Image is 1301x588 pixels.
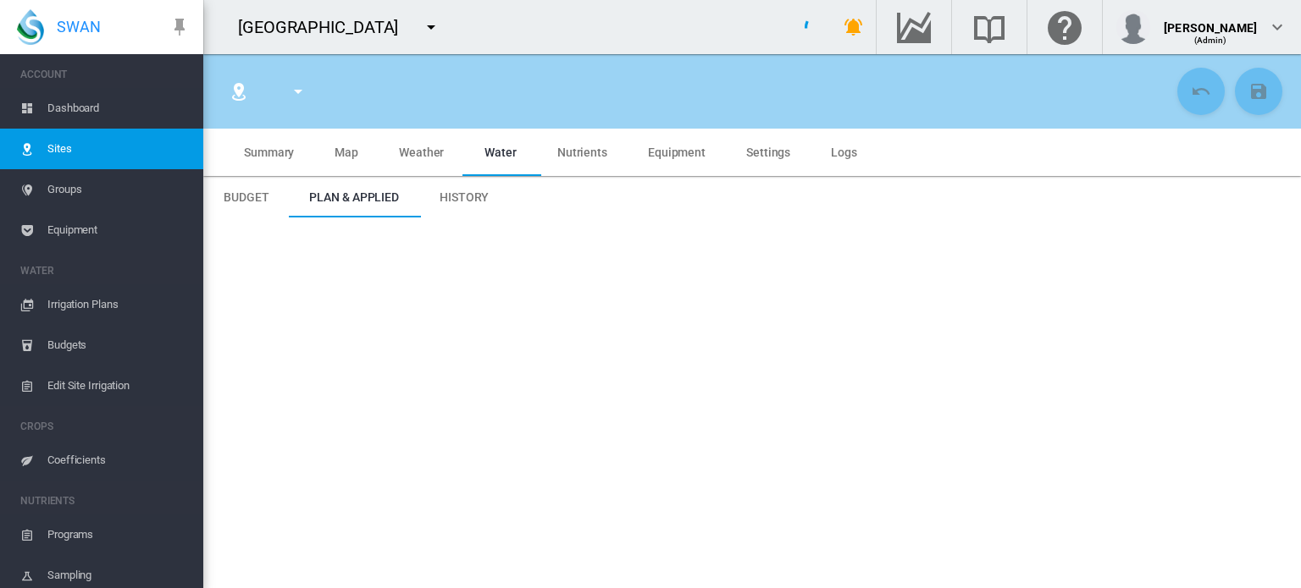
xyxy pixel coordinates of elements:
div: [PERSON_NAME] [1164,13,1257,30]
md-icon: icon-pin [169,17,190,37]
button: Save Changes [1235,68,1282,115]
div: [GEOGRAPHIC_DATA] [238,15,413,39]
span: Groups [47,169,190,210]
md-icon: icon-map-marker-radius [229,81,249,102]
button: icon-bell-ring [837,10,871,44]
span: Sites [47,129,190,169]
md-icon: icon-chevron-down [1267,17,1287,37]
span: Plan & Applied [309,190,399,204]
span: Summary [244,146,294,159]
span: Budget [224,190,269,204]
button: Cancel Changes [1177,68,1225,115]
span: NUTRIENTS [20,487,190,514]
span: Equipment [648,146,706,159]
span: (Admin) [1194,36,1227,45]
button: icon-menu-down [414,10,448,44]
span: Equipment [47,210,190,250]
span: Logs [831,146,857,159]
md-icon: icon-menu-down [288,81,308,102]
span: ACCOUNT [20,61,190,88]
md-icon: icon-bell-ring [844,17,864,37]
img: SWAN-Landscape-Logo-Colour-drop.png [17,9,44,45]
img: profile.jpg [1116,10,1150,44]
span: Irrigation Plans [47,284,190,325]
button: Click to go to list of Sites [222,74,256,108]
span: Weather [399,146,444,159]
md-icon: Go to the Data Hub [894,17,934,37]
span: Edit Site Irrigation [47,365,190,406]
span: WATER [20,257,190,284]
span: Programs [47,514,190,555]
md-icon: icon-undo [1191,81,1211,102]
span: Coefficients [47,440,190,481]
md-icon: Click here for help [1044,17,1085,37]
button: icon-menu-down [281,74,315,108]
span: Settings [746,146,790,159]
md-icon: icon-content-save [1248,81,1269,102]
span: Water [484,146,517,159]
span: Dashboard [47,88,190,129]
span: Nutrients [557,146,607,159]
span: SWAN [57,16,101,37]
span: Budgets [47,325,190,365]
md-icon: icon-menu-down [421,17,441,37]
span: History [440,190,489,204]
md-icon: Search the knowledge base [969,17,1010,37]
span: Map [335,146,358,159]
span: CROPS [20,413,190,440]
